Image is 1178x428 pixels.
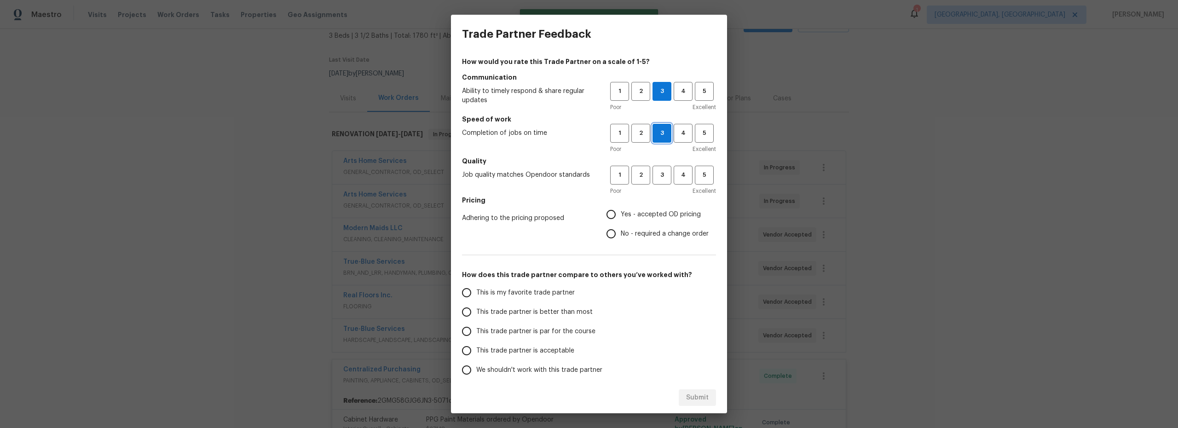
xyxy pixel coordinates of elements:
span: Job quality matches Opendoor standards [462,170,595,179]
span: 2 [632,170,649,180]
span: This trade partner is par for the course [476,327,595,336]
span: We shouldn't work with this trade partner [476,365,602,375]
span: 3 [653,86,671,97]
div: Pricing [606,205,716,243]
button: 4 [674,166,693,185]
span: 4 [675,128,692,139]
h5: Quality [462,156,716,166]
span: Excellent [693,186,716,196]
button: 3 [653,124,671,143]
span: Poor [610,145,621,154]
h5: Speed of work [462,115,716,124]
span: Completion of jobs on time [462,128,595,138]
span: 5 [696,170,713,180]
button: 1 [610,82,629,101]
span: 1 [611,86,628,97]
span: No - required a change order [621,229,709,239]
span: This trade partner is better than most [476,307,593,317]
span: This is my favorite trade partner [476,288,575,298]
button: 4 [674,82,693,101]
span: Poor [610,103,621,112]
button: 1 [610,124,629,143]
span: Excellent [693,103,716,112]
span: 1 [611,128,628,139]
span: 4 [675,86,692,97]
button: 1 [610,166,629,185]
span: 1 [611,170,628,180]
button: 5 [695,82,714,101]
span: Ability to timely respond & share regular updates [462,87,595,105]
button: 5 [695,166,714,185]
button: 3 [653,166,671,185]
h5: Pricing [462,196,716,205]
span: Adhering to the pricing proposed [462,214,592,223]
button: 2 [631,82,650,101]
h5: How does this trade partner compare to others you’ve worked with? [462,270,716,279]
span: Excellent [693,145,716,154]
span: 5 [696,128,713,139]
span: 2 [632,128,649,139]
button: 5 [695,124,714,143]
span: 3 [653,128,671,139]
span: Yes - accepted OD pricing [621,210,701,220]
span: 2 [632,86,649,97]
span: Poor [610,186,621,196]
span: 4 [675,170,692,180]
h5: Communication [462,73,716,82]
h3: Trade Partner Feedback [462,28,591,40]
span: 5 [696,86,713,97]
span: 3 [653,170,670,180]
button: 3 [653,82,671,101]
button: 4 [674,124,693,143]
div: How does this trade partner compare to others you’ve worked with? [462,283,716,380]
button: 2 [631,166,650,185]
button: 2 [631,124,650,143]
span: This trade partner is acceptable [476,346,574,356]
h4: How would you rate this Trade Partner on a scale of 1-5? [462,57,716,66]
